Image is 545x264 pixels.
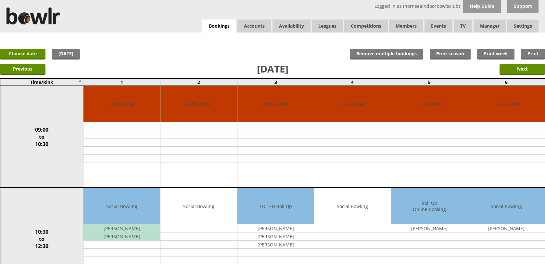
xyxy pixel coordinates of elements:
[468,86,545,122] td: Club Closed
[521,49,545,59] a: Print
[350,49,423,59] input: Remove multiple bookings
[468,78,545,86] td: 6
[83,232,160,241] td: [PERSON_NAME]
[160,86,237,122] td: Club Closed
[500,64,545,75] input: Next
[312,20,343,33] a: Leagues
[430,49,471,59] a: Print season
[389,20,423,33] span: Members
[272,20,311,33] a: Availability
[314,188,391,224] td: Social Bowling
[83,78,160,86] td: 1
[237,224,314,232] td: [PERSON_NAME]
[425,20,452,33] a: Events
[0,78,83,86] td: Time/Rink
[160,188,237,224] td: Social Bowling
[314,86,391,122] td: Club Closed
[202,20,236,33] a: Bookings
[237,86,314,122] td: Club Closed
[237,78,314,86] td: 3
[237,188,314,224] td: EDITED Roll Up
[83,188,160,224] td: Social Bowling
[391,78,468,86] td: 5
[468,224,545,232] td: [PERSON_NAME]
[83,86,160,122] td: Club Closed
[477,49,514,59] a: Print week
[237,241,314,249] td: [PERSON_NAME]
[160,78,237,86] td: 2
[314,78,391,86] td: 4
[474,20,506,33] span: Manager
[0,86,83,188] td: 09:00 to 10:30
[52,49,80,59] a: [DATE]
[237,20,271,33] span: Accounts
[83,224,160,232] td: [PERSON_NAME]
[391,188,468,224] td: Roll Up Online Booking
[468,188,545,224] td: Social Bowling
[507,20,539,33] span: Settings
[237,232,314,241] td: [PERSON_NAME]
[344,20,388,33] a: Competitions
[391,86,468,122] td: Club Closed
[454,20,472,33] span: TV
[391,224,468,232] td: [PERSON_NAME]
